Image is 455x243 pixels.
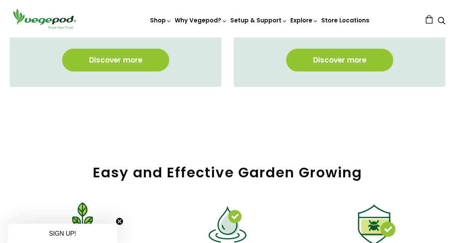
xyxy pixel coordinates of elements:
[150,16,172,24] a: Shop
[438,17,445,25] a: Search
[49,230,76,237] span: SIGN UP!
[8,224,117,243] div: SIGN UP!Close teaser
[286,49,393,71] a: Discover more
[10,164,445,181] h2: Easy and Effective Garden Growing
[116,218,123,225] button: Close teaser
[175,16,227,24] a: Why Vegepod?
[230,16,287,24] a: Setup & Support
[62,49,169,71] a: Discover more
[10,8,79,30] img: Vegepod
[290,16,318,24] a: Explore
[321,16,369,24] a: Store Locations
